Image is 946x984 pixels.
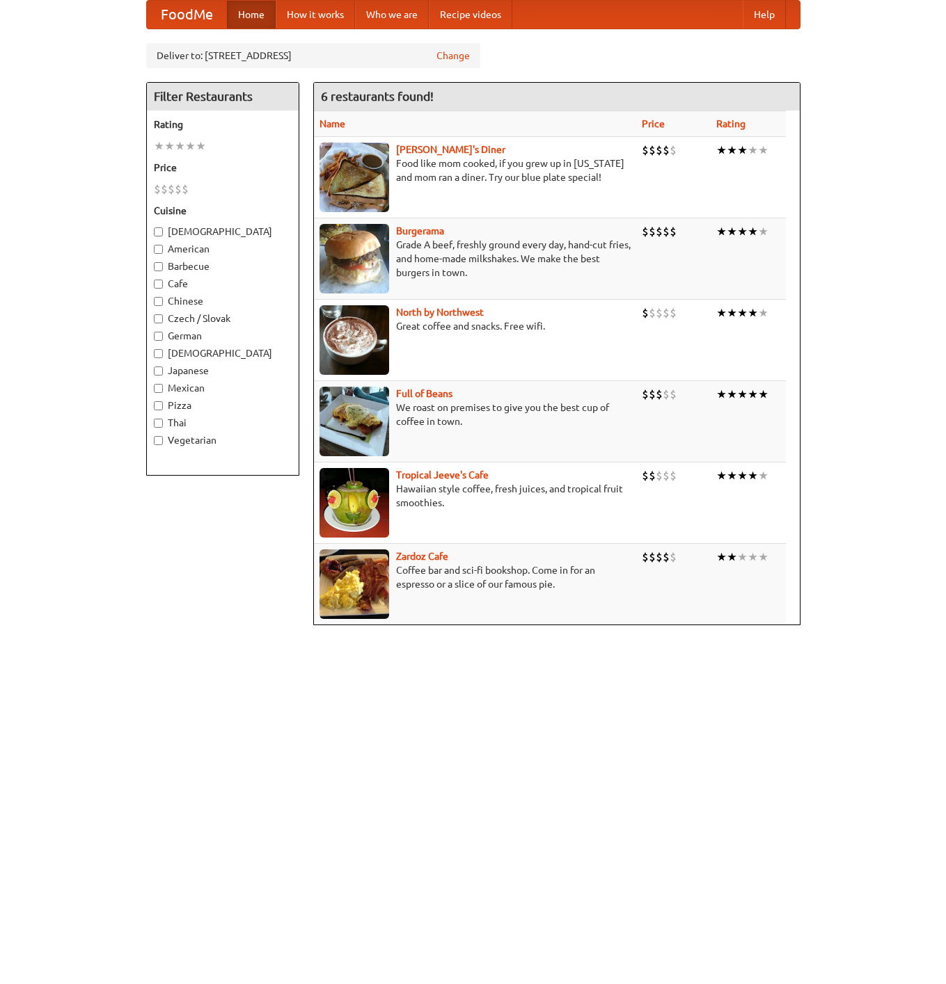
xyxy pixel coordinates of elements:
[320,482,631,510] p: Hawaiian style coffee, fresh juices, and tropical fruit smoothies.
[154,277,292,291] label: Cafe
[154,384,163,393] input: Mexican
[154,227,163,236] input: [DEMOGRAPHIC_DATA]
[154,329,292,343] label: German
[396,144,505,155] a: [PERSON_NAME]'s Diner
[196,138,206,154] li: ★
[670,549,677,565] li: $
[185,138,196,154] li: ★
[656,305,663,321] li: $
[737,143,748,158] li: ★
[320,143,389,212] img: sallys.jpg
[649,224,656,239] li: $
[175,182,182,197] li: $
[154,138,164,154] li: ★
[154,118,292,131] h5: Rating
[649,468,656,483] li: $
[670,387,677,402] li: $
[642,305,649,321] li: $
[154,349,163,358] input: [DEMOGRAPHIC_DATA]
[670,468,677,483] li: $
[168,182,175,197] li: $
[320,468,389,538] img: jeeves.jpg
[147,83,299,111] h4: Filter Restaurants
[396,225,444,236] a: Burgerama
[154,381,292,395] label: Mexican
[670,305,677,321] li: $
[154,332,163,341] input: German
[649,387,656,402] li: $
[320,118,345,129] a: Name
[649,143,656,158] li: $
[758,143,768,158] li: ★
[663,143,670,158] li: $
[758,305,768,321] li: ★
[656,143,663,158] li: $
[154,346,292,360] label: [DEMOGRAPHIC_DATA]
[642,549,649,565] li: $
[716,224,727,239] li: ★
[154,297,163,306] input: Chinese
[154,204,292,218] h5: Cuisine
[663,387,670,402] li: $
[154,314,163,323] input: Czech / Slovak
[670,143,677,158] li: $
[758,549,768,565] li: ★
[154,364,292,378] label: Japanese
[642,387,649,402] li: $
[147,1,227,29] a: FoodMe
[396,307,484,318] a: North by Northwest
[748,143,758,158] li: ★
[164,138,175,154] li: ★
[737,549,748,565] li: ★
[161,182,168,197] li: $
[396,388,452,399] a: Full of Beans
[154,398,292,412] label: Pizza
[320,305,389,375] img: north.jpg
[320,156,631,184] p: Food like mom cooked, if you grew up in [US_STATE] and mom ran a diner. Try our blue plate special!
[642,118,665,129] a: Price
[320,563,631,591] p: Coffee bar and sci-fi bookshop. Come in for an espresso or a slice of our famous pie.
[737,305,748,321] li: ★
[737,387,748,402] li: ★
[716,305,727,321] li: ★
[716,387,727,402] li: ★
[649,305,656,321] li: $
[154,242,292,256] label: American
[154,366,163,376] input: Japanese
[758,387,768,402] li: ★
[748,549,758,565] li: ★
[642,224,649,239] li: $
[663,224,670,239] li: $
[182,182,189,197] li: $
[727,387,737,402] li: ★
[716,549,727,565] li: ★
[154,182,161,197] li: $
[396,551,448,562] b: Zardoz Cafe
[642,143,649,158] li: $
[663,468,670,483] li: $
[154,419,163,428] input: Thai
[154,312,292,325] label: Czech / Slovak
[727,224,737,239] li: ★
[748,224,758,239] li: ★
[656,468,663,483] li: $
[716,143,727,158] li: ★
[175,138,185,154] li: ★
[320,401,631,428] p: We roast on premises to give you the best cup of coffee in town.
[737,468,748,483] li: ★
[320,549,389,619] img: zardoz.jpg
[154,294,292,308] label: Chinese
[154,436,163,445] input: Vegetarian
[154,433,292,447] label: Vegetarian
[716,118,746,129] a: Rating
[154,225,292,239] label: [DEMOGRAPHIC_DATA]
[656,387,663,402] li: $
[320,387,389,456] img: beans.jpg
[436,49,470,63] a: Change
[396,469,489,481] a: Tropical Jeeve's Cafe
[727,549,737,565] li: ★
[656,549,663,565] li: $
